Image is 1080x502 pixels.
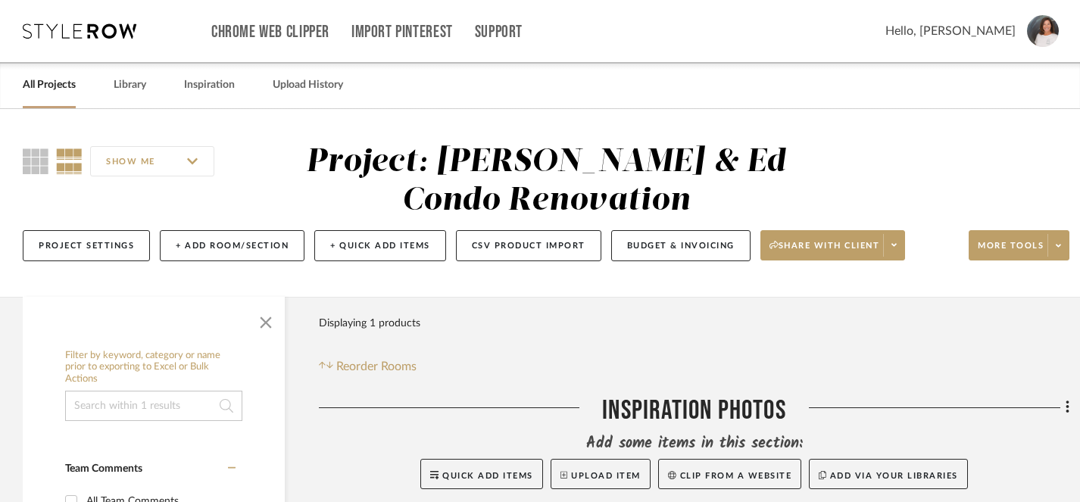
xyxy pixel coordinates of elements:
[456,230,601,261] button: CSV Product Import
[314,230,446,261] button: + Quick Add Items
[351,26,453,39] a: Import Pinterest
[273,75,343,95] a: Upload History
[251,304,281,335] button: Close
[211,26,329,39] a: Chrome Web Clipper
[885,22,1016,40] span: Hello, [PERSON_NAME]
[420,459,543,489] button: Quick Add Items
[336,357,417,376] span: Reorder Rooms
[475,26,523,39] a: Support
[978,240,1044,263] span: More tools
[319,357,417,376] button: Reorder Rooms
[319,308,420,338] div: Displaying 1 products
[658,459,801,489] button: Clip from a website
[319,433,1069,454] div: Add some items in this section:
[160,230,304,261] button: + Add Room/Section
[65,391,242,421] input: Search within 1 results
[65,463,142,474] span: Team Comments
[760,230,906,260] button: Share with client
[442,472,533,480] span: Quick Add Items
[611,230,751,261] button: Budget & Invoicing
[23,75,76,95] a: All Projects
[809,459,968,489] button: Add via your libraries
[1027,15,1059,47] img: avatar
[184,75,235,95] a: Inspiration
[551,459,651,489] button: Upload Item
[114,75,146,95] a: Library
[65,350,242,385] h6: Filter by keyword, category or name prior to exporting to Excel or Bulk Actions
[769,240,880,263] span: Share with client
[306,146,785,217] div: Project: [PERSON_NAME] & Ed Condo Renovation
[23,230,150,261] button: Project Settings
[969,230,1069,260] button: More tools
